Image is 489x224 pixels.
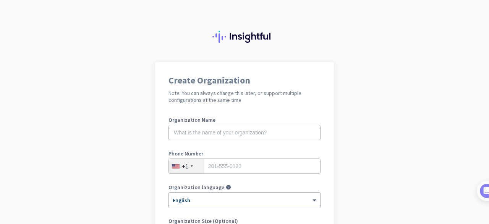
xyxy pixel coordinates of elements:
[168,159,321,174] input: 201-555-0123
[168,90,321,103] h2: Note: You can always change this later, or support multiple configurations at the same time
[168,151,321,156] label: Phone Number
[168,185,224,190] label: Organization language
[168,125,321,140] input: What is the name of your organization?
[168,218,321,224] label: Organization Size (Optional)
[168,117,321,123] label: Organization Name
[226,185,231,190] i: help
[168,76,321,85] h1: Create Organization
[182,162,188,170] div: +1
[212,31,277,43] img: Insightful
